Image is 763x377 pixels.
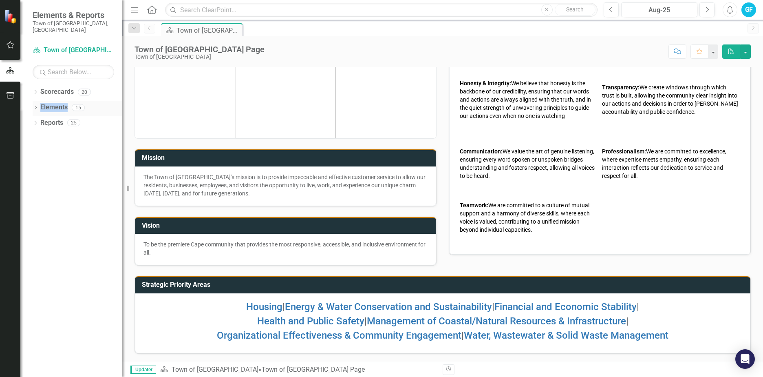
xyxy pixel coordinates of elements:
strong: Teamwork: [460,202,488,208]
img: ClearPoint Strategy [4,9,18,24]
img: mceclip0.png [236,38,336,138]
span: Updater [130,366,156,374]
h3: Mission [142,154,432,162]
span: Elements & Reports [33,10,114,20]
div: Aug-25 [624,5,695,15]
input: Search ClearPoint... [165,3,598,17]
p: The Town of [GEOGRAPHIC_DATA]’s mission is to provide impeccable and effective customer service t... [143,173,428,197]
h3: Vision [142,222,432,229]
p: We are committed to excellence, where expertise meets empathy, ensuring each interaction reflects... [602,147,740,180]
p: We create windows through which trust is built, allowing the community clear insight into our act... [602,83,740,116]
strong: Professionalism: [602,148,646,155]
div: » [160,365,437,375]
a: Scorecards [40,87,74,97]
span: | | | [246,301,639,313]
a: Housing [246,301,282,313]
a: Town of [GEOGRAPHIC_DATA] [33,46,114,55]
div: 25 [67,120,80,126]
span: Search [566,6,584,13]
div: Open Intercom Messenger [735,349,755,369]
a: Town of [GEOGRAPHIC_DATA] [172,366,258,373]
a: Financial and Economic Stability [494,301,637,313]
h3: Strategic Priority Areas [142,281,746,288]
div: 20 [78,89,91,95]
input: Search Below... [33,65,114,79]
strong: Communication: [460,148,503,155]
p: We believe that honesty is the backbone of our credibility, ensuring that our words and actions a... [460,79,598,120]
a: Energy & Water Conservation and Sustainability [285,301,492,313]
a: Health and Public Safety [257,315,364,327]
button: GF [741,2,756,17]
span: | | [257,315,628,327]
div: 15 [72,104,85,111]
button: Aug-25 [621,2,697,17]
div: Town of [GEOGRAPHIC_DATA] [135,54,265,60]
strong: Honesty & Integrity: [460,80,511,86]
div: Town of [GEOGRAPHIC_DATA] Page [262,366,365,373]
a: Reports [40,118,63,128]
div: Town of [GEOGRAPHIC_DATA] Page [135,45,265,54]
p: We value the art of genuine listening, ensuring every word spoken or unspoken bridges understandi... [460,147,598,180]
a: Elements [40,103,68,112]
strong: Transparency: [602,84,640,91]
div: Town of [GEOGRAPHIC_DATA] Page [176,25,240,35]
a: Management of Coastal/Natural Resources & Infrastructure [367,315,626,327]
span: | [217,330,668,341]
p: We are committed to a culture of mutual support and a harmony of diverse skills, where each voice... [460,201,598,234]
a: Organizational Effectiveness & Community Engagement [217,330,461,341]
p: To be the premiere Cape community that provides the most responsive, accessible, and inclusive en... [143,240,428,257]
small: Town of [GEOGRAPHIC_DATA], [GEOGRAPHIC_DATA] [33,20,114,33]
button: Search [555,4,595,16]
a: Water, Wastewater & Solid Waste Management [464,330,668,341]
